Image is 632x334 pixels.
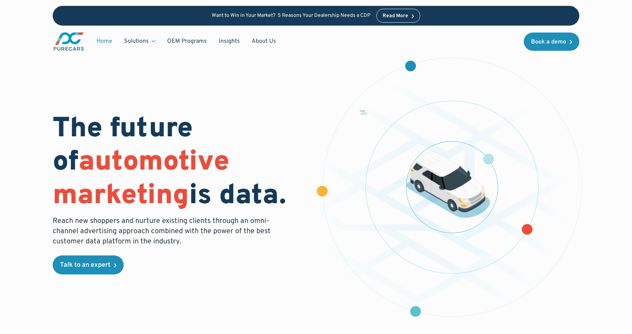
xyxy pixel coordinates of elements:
img: chart showing monthly dealership revenue of $7m [360,109,368,115]
img: purecars logo [53,31,85,52]
div: Book a demo [531,39,566,45]
a: Talk to an expert [53,255,124,274]
a: Book a demo [524,33,579,51]
a: Home [91,34,118,48]
a: Insights [213,34,246,48]
span: automotive marketing [53,145,229,213]
a: OEM Programs [161,34,213,48]
p: Reach new shoppers and nurture existing clients through an omni-channel advertising approach comb... [53,216,275,247]
p: Want to Win in Your Market? 5 Reasons Your Dealership Needs a CDP [212,13,370,19]
a: About Us [246,34,282,48]
img: illustration of a vehicle [406,152,490,218]
a: main [53,31,85,52]
div: Solutions [118,34,161,48]
div: Solutions [124,37,149,45]
div: Read More [383,14,408,19]
a: Read More [376,9,420,23]
div: Talk to an expert [60,262,110,269]
h1: The future of is data. [53,113,307,213]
